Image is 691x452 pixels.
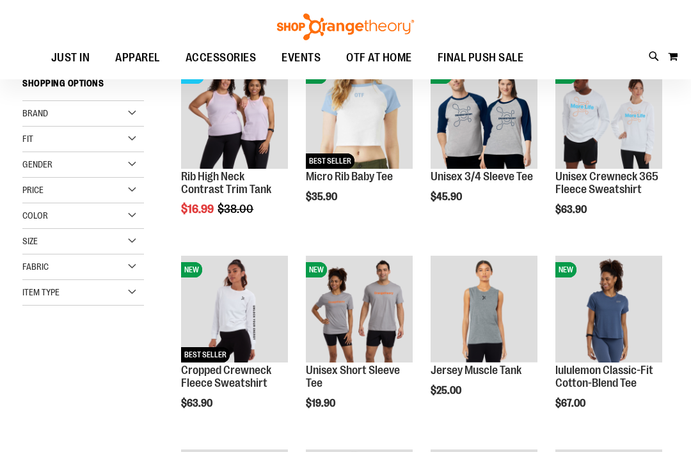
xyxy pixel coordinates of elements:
[22,134,33,144] span: Fit
[275,13,416,40] img: Shop Orangetheory
[38,43,103,73] a: JUST IN
[306,170,393,183] a: Micro Rib Baby Tee
[346,43,412,72] span: OTF AT HOME
[186,43,257,72] span: ACCESSORIES
[438,43,524,72] span: FINAL PUSH SALE
[431,62,537,171] a: Unisex 3/4 Sleeve TeeNEWNEWNEW
[306,256,413,362] img: Unisex Short Sleeve Tee
[306,62,413,171] a: Micro Rib Baby TeeNEWBEST SELLERNEWBEST SELLERNEWBEST SELLER
[299,56,419,235] div: product
[431,364,521,377] a: Jersey Muscle Tank
[555,398,587,409] span: $67.00
[22,185,44,195] span: Price
[431,385,463,396] span: $25.00
[181,256,288,364] a: Cropped Crewneck Fleece SweatshirtNEWBEST SELLERNEWBEST SELLERNEWBEST SELLER
[333,43,425,73] a: OTF AT HOME
[181,256,288,362] img: Cropped Crewneck Fleece Sweatshirt
[22,287,60,297] span: Item Type
[431,170,533,183] a: Unisex 3/4 Sleeve Tee
[555,204,589,215] span: $63.90
[431,256,537,362] img: Jersey Muscle Tank
[306,153,354,169] span: BEST SELLER
[306,191,339,203] span: $35.90
[431,62,537,169] img: Unisex 3/4 Sleeve Tee
[306,398,337,409] span: $19.90
[431,256,537,364] a: Jersey Muscle Tank
[555,170,658,196] a: Unisex Crewneck 365 Fleece Sweatshirt
[115,43,160,72] span: APPAREL
[424,56,544,235] div: product
[173,43,269,73] a: ACCESSORIES
[269,43,333,73] a: EVENTS
[555,256,662,364] a: lululemon Classic-Fit Cotton-Blend TeeNEWNEWNEW
[555,256,662,362] img: lululemon Classic-Fit Cotton-Blend Tee
[181,364,271,389] a: Cropped Crewneck Fleece Sweatshirt
[181,170,271,196] a: Rib High Neck Contrast Trim Tank
[306,256,413,364] a: Unisex Short Sleeve TeeNEWNEWNEW
[102,43,173,72] a: APPAREL
[306,262,327,277] span: NEW
[425,43,537,73] a: FINAL PUSH SALE
[175,249,294,442] div: product
[306,364,400,389] a: Unisex Short Sleeve Tee
[555,62,662,169] img: Unisex Crewneck 365 Fleece Sweatshirt
[282,43,321,72] span: EVENTS
[555,62,662,171] a: Unisex Crewneck 365 Fleece SweatshirtNEWNEWNEW
[181,203,216,215] span: $16.99
[549,56,669,248] div: product
[299,249,419,442] div: product
[51,43,90,72] span: JUST IN
[555,262,576,277] span: NEW
[22,210,48,221] span: Color
[175,56,294,248] div: product
[22,72,144,101] strong: Shopping Options
[549,249,669,442] div: product
[555,364,653,389] a: lululemon Classic-Fit Cotton-Blend Tee
[181,347,230,362] span: BEST SELLER
[181,62,288,169] img: Rib Tank w/ Contrast Binding primary image
[431,191,464,203] span: $45.90
[22,261,49,272] span: Fabric
[306,62,413,169] img: Micro Rib Baby Tee
[22,159,52,169] span: Gender
[181,398,214,409] span: $63.90
[218,203,255,215] span: $38.00
[181,262,202,277] span: NEW
[424,249,544,429] div: product
[22,236,38,246] span: Size
[181,62,288,171] a: Rib Tank w/ Contrast Binding primary imageSALESALESALE
[22,108,48,118] span: Brand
